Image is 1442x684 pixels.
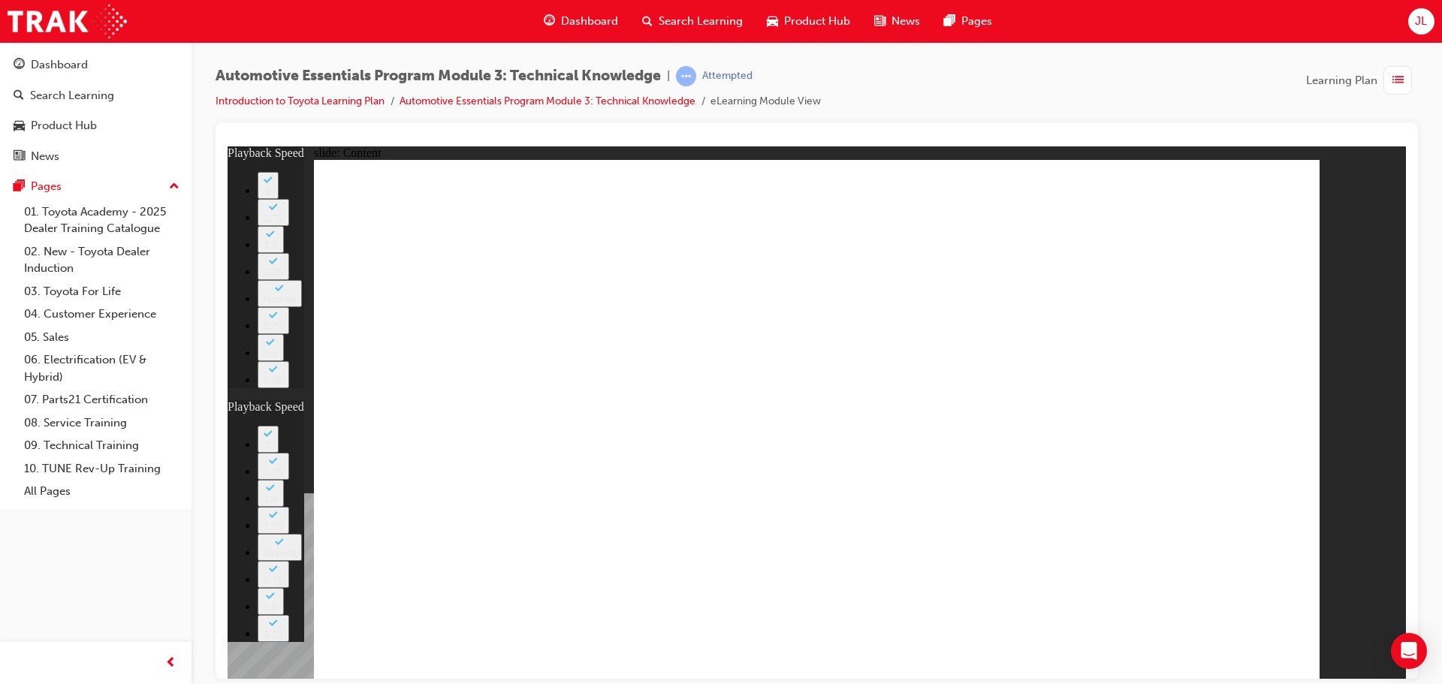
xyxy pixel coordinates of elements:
[784,13,850,30] span: Product Hub
[31,178,62,195] div: Pages
[642,12,653,31] span: search-icon
[18,280,186,303] a: 03. Toyota For Life
[18,411,186,435] a: 08. Service Training
[400,95,695,107] a: Automotive Essentials Program Module 3: Technical Knowledge
[944,12,955,31] span: pages-icon
[1306,72,1377,89] span: Learning Plan
[6,48,186,173] button: DashboardSearch LearningProduct HubNews
[216,68,661,85] span: Automotive Essentials Program Module 3: Technical Knowledge
[18,434,186,457] a: 09. Technical Training
[30,87,114,104] div: Search Learning
[8,5,127,38] img: Trak
[544,12,555,31] span: guage-icon
[561,13,618,30] span: Dashboard
[532,6,630,37] a: guage-iconDashboard
[6,173,186,200] button: Pages
[1391,633,1427,669] div: Open Intercom Messenger
[31,117,97,134] div: Product Hub
[891,13,920,30] span: News
[755,6,862,37] a: car-iconProduct Hub
[932,6,1004,37] a: pages-iconPages
[18,303,186,326] a: 04. Customer Experience
[961,13,992,30] span: Pages
[862,6,932,37] a: news-iconNews
[31,148,59,165] div: News
[169,177,179,197] span: up-icon
[667,68,670,85] span: |
[6,51,186,79] a: Dashboard
[1306,66,1418,95] button: Learning Plan
[702,69,753,83] div: Attempted
[1392,71,1404,90] span: list-icon
[630,6,755,37] a: search-iconSearch Learning
[14,119,25,133] span: car-icon
[18,388,186,411] a: 07. Parts21 Certification
[14,59,25,72] span: guage-icon
[676,66,696,86] span: learningRecordVerb_ATTEMPT-icon
[14,150,25,164] span: news-icon
[1415,13,1427,30] span: JL
[710,93,821,110] li: eLearning Module View
[6,112,186,140] a: Product Hub
[165,654,176,673] span: prev-icon
[6,143,186,170] a: News
[14,89,24,103] span: search-icon
[18,240,186,280] a: 02. New - Toyota Dealer Induction
[659,13,743,30] span: Search Learning
[18,348,186,388] a: 06. Electrification (EV & Hybrid)
[767,12,778,31] span: car-icon
[1408,8,1434,35] button: JL
[18,457,186,481] a: 10. TUNE Rev-Up Training
[18,200,186,240] a: 01. Toyota Academy - 2025 Dealer Training Catalogue
[874,12,885,31] span: news-icon
[216,95,385,107] a: Introduction to Toyota Learning Plan
[14,180,25,194] span: pages-icon
[18,326,186,349] a: 05. Sales
[18,480,186,503] a: All Pages
[31,56,88,74] div: Dashboard
[6,82,186,110] a: Search Learning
